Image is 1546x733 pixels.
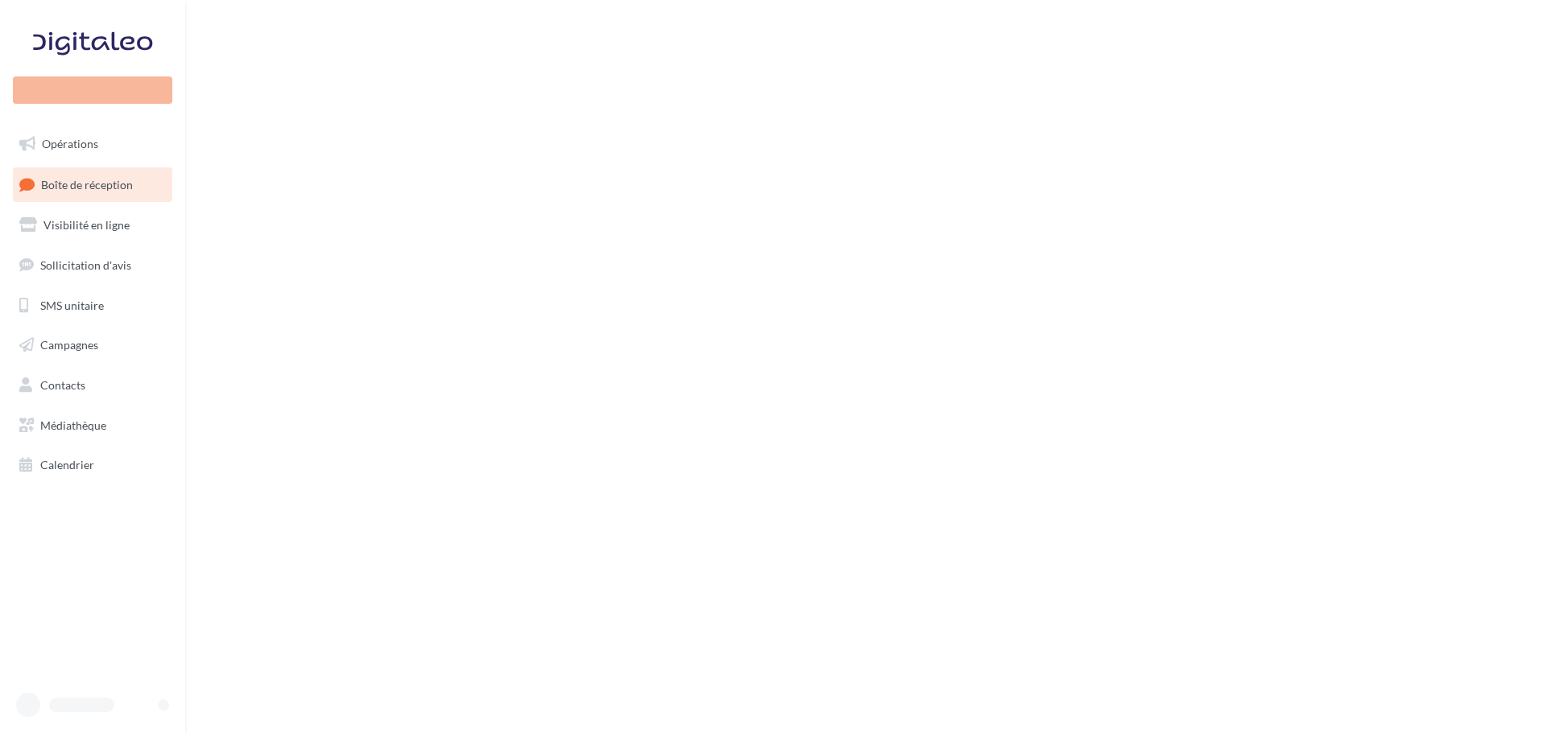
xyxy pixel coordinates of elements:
span: Campagnes [40,338,98,352]
a: Contacts [10,369,176,402]
a: Boîte de réception [10,167,176,202]
a: Campagnes [10,328,176,362]
a: Calendrier [10,448,176,482]
span: Sollicitation d'avis [40,258,131,272]
span: Opérations [42,137,98,150]
span: Boîte de réception [41,177,133,191]
span: Contacts [40,378,85,392]
a: Médiathèque [10,409,176,443]
span: Médiathèque [40,418,106,432]
span: Calendrier [40,458,94,472]
a: Opérations [10,127,176,161]
a: Visibilité en ligne [10,208,176,242]
span: Visibilité en ligne [43,218,130,232]
div: Nouvelle campagne [13,76,172,104]
a: SMS unitaire [10,289,176,323]
a: Sollicitation d'avis [10,249,176,282]
span: SMS unitaire [40,298,104,311]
